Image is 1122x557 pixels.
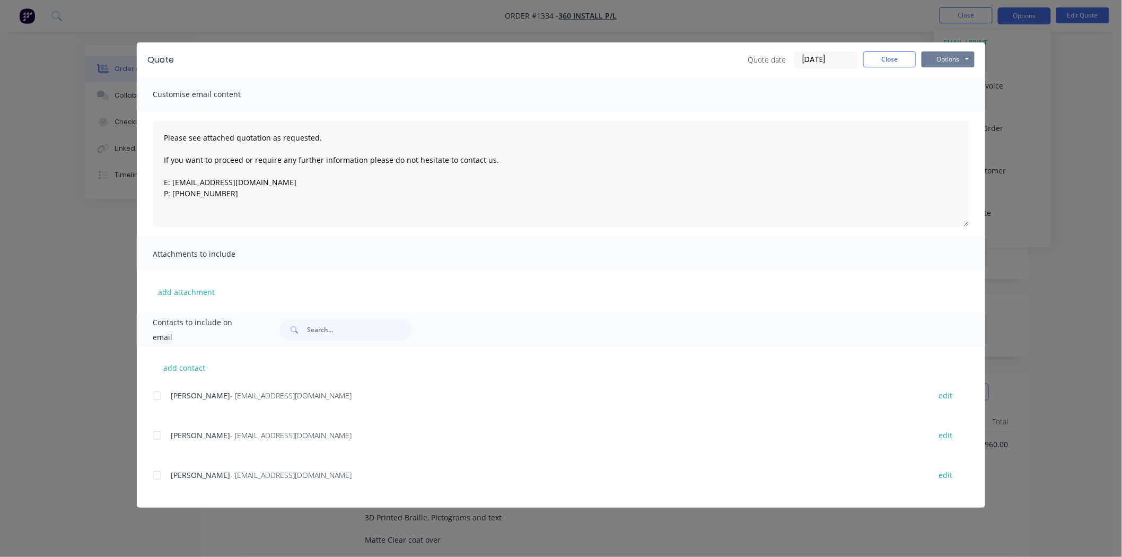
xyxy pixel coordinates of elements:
[230,430,352,440] span: - [EMAIL_ADDRESS][DOMAIN_NAME]
[933,388,959,403] button: edit
[307,319,412,341] input: Search...
[153,315,253,345] span: Contacts to include on email
[153,247,269,262] span: Attachments to include
[933,468,959,482] button: edit
[147,54,174,66] div: Quote
[230,470,352,480] span: - [EMAIL_ADDRESS][DOMAIN_NAME]
[171,430,230,440] span: [PERSON_NAME]
[153,360,216,376] button: add contact
[171,390,230,401] span: [PERSON_NAME]
[153,121,969,227] textarea: Please see attached quotation as requested. If you want to proceed or require any further informa...
[922,51,975,67] button: Options
[171,470,230,480] span: [PERSON_NAME]
[153,87,269,102] span: Customise email content
[933,428,959,442] button: edit
[230,390,352,401] span: - [EMAIL_ADDRESS][DOMAIN_NAME]
[863,51,916,67] button: Close
[748,54,786,65] span: Quote date
[153,284,220,300] button: add attachment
